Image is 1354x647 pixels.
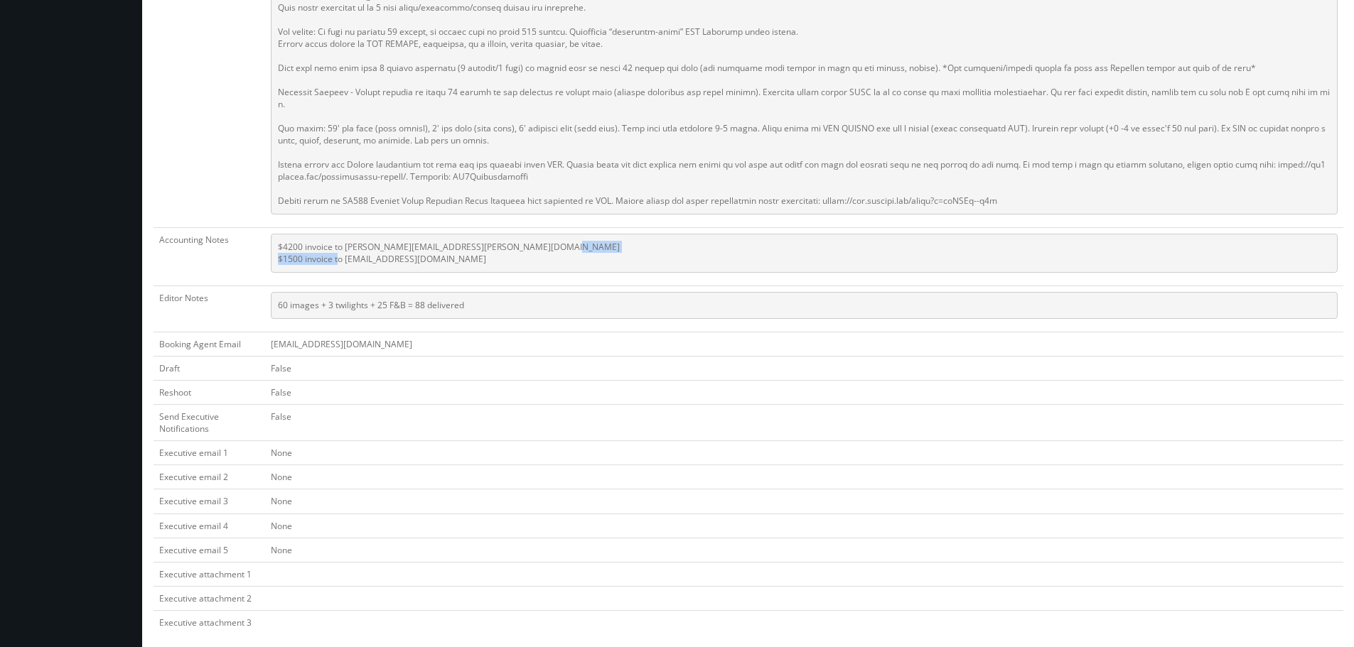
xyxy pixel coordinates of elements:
[265,489,1343,513] td: None
[265,404,1343,440] td: False
[154,356,265,380] td: Draft
[154,489,265,513] td: Executive email 3
[154,332,265,356] td: Booking Agent Email
[154,538,265,562] td: Executive email 5
[265,441,1343,465] td: None
[154,587,265,611] td: Executive attachment 2
[265,513,1343,538] td: None
[154,286,265,332] td: Editor Notes
[154,404,265,440] td: Send Executive Notifications
[154,513,265,538] td: Executive email 4
[265,380,1343,404] td: False
[271,292,1338,319] pre: 60 images + 3 twilights + 25 F&B = 88 delivered
[265,356,1343,380] td: False
[265,538,1343,562] td: None
[154,562,265,586] td: Executive attachment 1
[265,332,1343,356] td: [EMAIL_ADDRESS][DOMAIN_NAME]
[154,441,265,465] td: Executive email 1
[154,380,265,404] td: Reshoot
[271,234,1338,273] pre: $4200 invoice to [PERSON_NAME][EMAIL_ADDRESS][PERSON_NAME][DOMAIN_NAME] $1500 invoice to [EMAIL_A...
[154,611,265,635] td: Executive attachment 3
[154,465,265,489] td: Executive email 2
[265,465,1343,489] td: None
[154,227,265,286] td: Accounting Notes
